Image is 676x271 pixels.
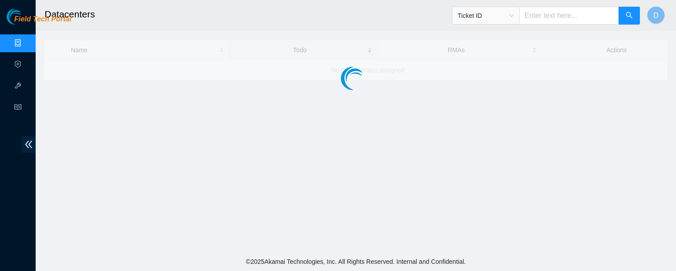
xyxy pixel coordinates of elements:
[653,10,659,21] span: D
[36,252,676,271] footer: © 2025 Akamai Technologies, Inc. All Rights Reserved. Internal and Confidential.
[7,9,45,25] img: Akamai Technologies
[14,15,71,24] span: Field Tech Portal
[626,12,633,20] span: search
[14,100,21,117] span: read
[22,136,36,153] span: double-left
[619,7,640,25] button: search
[519,7,619,25] input: Enter text here...
[7,16,71,28] a: Akamai TechnologiesField Tech Portal
[458,9,514,22] span: Ticket ID
[647,6,665,24] button: D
